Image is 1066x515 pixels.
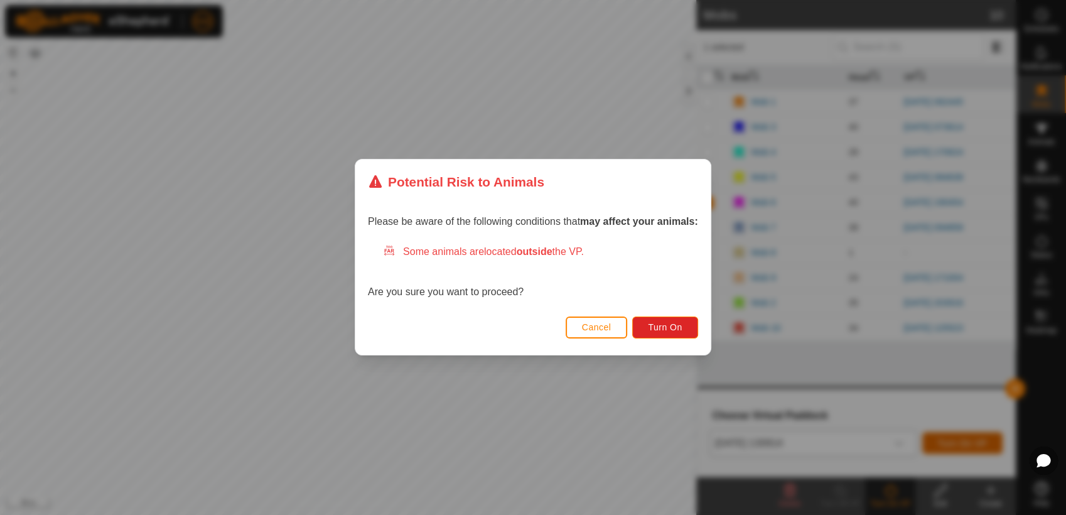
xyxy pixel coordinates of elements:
[633,317,698,339] button: Turn On
[517,247,552,257] strong: outside
[582,323,611,333] span: Cancel
[368,217,698,227] span: Please be aware of the following conditions that
[484,247,584,257] span: located the VP.
[580,217,698,227] strong: may affect your animals:
[383,245,698,260] div: Some animals are
[368,245,698,300] div: Are you sure you want to proceed?
[368,172,544,192] div: Potential Risk to Animals
[649,323,682,333] span: Turn On
[566,317,628,339] button: Cancel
